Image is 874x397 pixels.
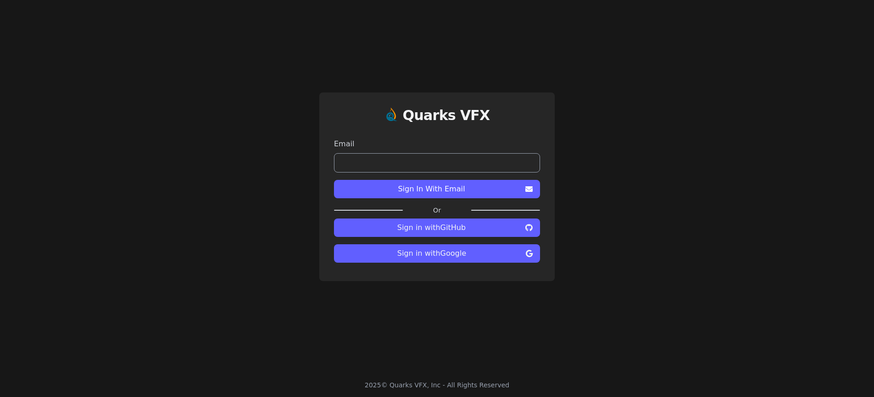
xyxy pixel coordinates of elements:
[334,180,540,198] button: Sign In With Email
[402,107,490,124] h1: Quarks VFX
[341,222,522,233] span: Sign in with GitHub
[341,184,522,195] span: Sign In With Email
[334,244,540,263] button: Sign in withGoogle
[403,206,471,215] label: Or
[334,138,540,150] label: Email
[334,219,540,237] button: Sign in withGitHub
[341,248,522,259] span: Sign in with Google
[402,107,490,131] a: Quarks VFX
[365,380,510,390] div: 2025 © Quarks VFX, Inc - All Rights Reserved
